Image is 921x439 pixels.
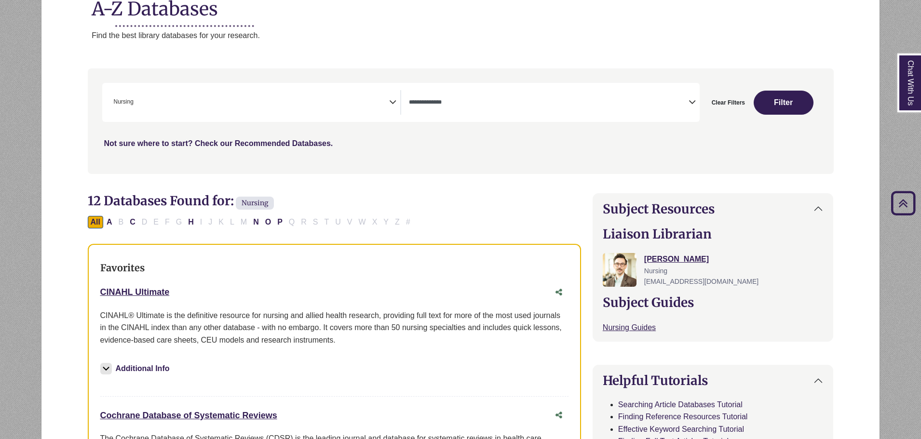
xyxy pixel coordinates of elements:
[100,262,569,274] h3: Favorites
[88,193,234,209] span: 12 Databases Found for:
[603,253,637,287] img: Greg Rosauer
[88,216,103,228] button: All
[236,197,274,210] span: Nursing
[100,411,277,420] a: Cochrane Database of Systematic Reviews
[409,99,689,107] textarea: Search
[705,91,751,115] button: Clear Filters
[618,425,744,433] a: Effective Keyword Searching Tutorial
[92,29,880,42] p: Find the best library databases for your research.
[754,91,813,115] button: Submit for Search Results
[104,139,333,147] a: Not sure where to start? Check our Recommended Databases.
[618,412,748,421] a: Finding Reference Resources Tutorial
[127,216,138,228] button: Filter Results C
[250,216,262,228] button: Filter Results N
[593,194,833,224] button: Subject Resources
[644,278,758,285] span: [EMAIL_ADDRESS][DOMAIN_NAME]
[114,97,134,106] span: Nursing
[603,295,824,310] h2: Subject Guides
[549,406,569,425] button: Share this database
[88,217,414,226] div: Alpha-list to filter by first letter of database name
[185,216,197,228] button: Filter Results H
[888,197,919,210] a: Back to Top
[644,255,709,263] a: [PERSON_NAME]
[593,365,833,396] button: Helpful Tutorials
[549,283,569,302] button: Share this database
[100,309,569,346] p: CINAHL® Ultimate is the definitive resource for nursing and allied health research, providing ful...
[135,99,140,107] textarea: Search
[603,323,656,332] a: Nursing Guides
[100,362,173,375] button: Additional Info
[618,400,743,409] a: Searching Article Databases Tutorial
[88,68,834,173] nav: Search filters
[644,267,667,275] span: Nursing
[110,97,134,106] li: Nursing
[603,226,824,241] h2: Liaison Librarian
[104,216,115,228] button: Filter Results A
[262,216,274,228] button: Filter Results O
[100,287,170,297] a: CINAHL Ultimate
[274,216,285,228] button: Filter Results P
